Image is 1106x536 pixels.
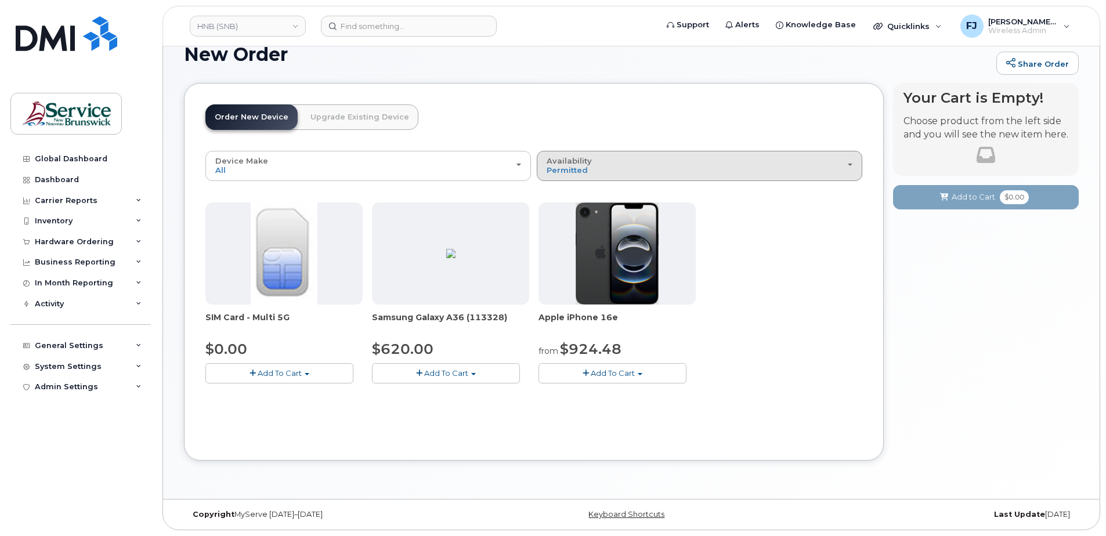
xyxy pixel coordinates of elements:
a: HNB (SNB) [190,16,306,37]
span: Permitted [547,165,588,175]
a: Upgrade Existing Device [301,104,418,130]
h4: Your Cart is Empty! [903,90,1068,106]
span: Quicklinks [887,21,930,31]
h1: New Order [184,44,991,64]
input: Find something... [321,16,497,37]
span: FJ [966,19,977,33]
div: SIM Card - Multi 5G [205,312,363,335]
div: Fougere, Jonathan (SNB) [952,15,1078,38]
span: $620.00 [372,341,433,357]
span: Add to Cart [952,191,995,202]
span: All [215,165,226,175]
span: Add To Cart [424,368,468,378]
span: Add To Cart [591,368,635,378]
span: Knowledge Base [786,19,856,31]
span: [PERSON_NAME] (SNB) [988,17,1058,26]
strong: Last Update [994,510,1045,519]
span: Support [677,19,709,31]
span: $924.48 [560,341,621,357]
a: Share Order [996,52,1079,75]
button: Add To Cart [205,363,353,383]
img: ED9FC9C2-4804-4D92-8A77-98887F1967E0.png [446,249,456,258]
span: Device Make [215,156,268,165]
div: Samsung Galaxy A36 (113328) [372,312,529,335]
button: Add To Cart [372,363,520,383]
a: Order New Device [205,104,298,130]
p: Choose product from the left side and you will see the new item here. [903,115,1068,142]
a: Alerts [717,13,768,37]
span: Availability [547,156,592,165]
div: Quicklinks [865,15,950,38]
strong: Copyright [193,510,234,519]
img: 00D627D4-43E9-49B7-A367-2C99342E128C.jpg [251,202,317,305]
div: [DATE] [780,510,1079,519]
button: Device Make All [205,151,531,181]
a: Keyboard Shortcuts [588,510,664,519]
a: Knowledge Base [768,13,864,37]
span: $0.00 [1000,190,1029,204]
span: Alerts [735,19,760,31]
div: Apple iPhone 16e [538,312,696,335]
button: Add to Cart $0.00 [893,185,1079,209]
button: Add To Cart [538,363,686,383]
a: Support [659,13,717,37]
small: from [538,346,558,356]
span: Wireless Admin [988,26,1058,35]
span: Add To Cart [258,368,302,378]
button: Availability Permitted [537,151,862,181]
span: $0.00 [205,341,247,357]
img: iphone16e.png [576,202,659,305]
div: MyServe [DATE]–[DATE] [184,510,482,519]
